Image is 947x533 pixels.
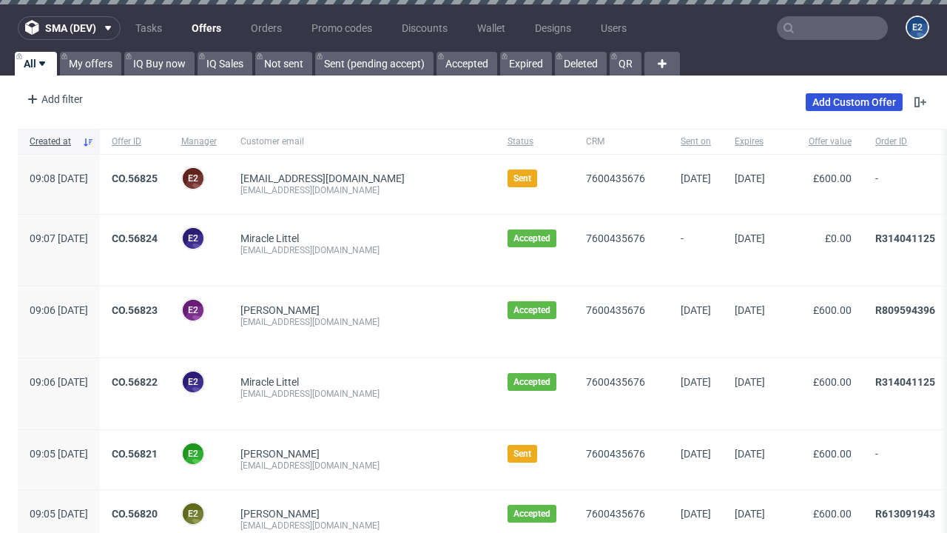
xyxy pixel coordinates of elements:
[513,448,531,460] span: Sent
[813,304,852,316] span: £600.00
[586,376,645,388] a: 7600435676
[735,508,765,520] span: [DATE]
[240,316,484,328] div: [EMAIL_ADDRESS][DOMAIN_NAME]
[124,52,195,76] a: IQ Buy now
[240,244,484,256] div: [EMAIL_ADDRESS][DOMAIN_NAME]
[681,376,711,388] span: [DATE]
[508,135,562,148] span: Status
[813,448,852,460] span: £600.00
[586,135,657,148] span: CRM
[240,460,484,472] div: [EMAIL_ADDRESS][DOMAIN_NAME]
[555,52,607,76] a: Deleted
[183,300,203,321] figcaption: e2
[875,508,935,520] a: R613091943
[183,503,203,524] figcaption: e2
[315,52,434,76] a: Sent (pending accept)
[240,520,484,532] div: [EMAIL_ADDRESS][DOMAIN_NAME]
[513,172,531,184] span: Sent
[806,93,903,111] a: Add Custom Offer
[500,52,552,76] a: Expired
[183,372,203,392] figcaption: e2
[303,16,381,40] a: Promo codes
[586,448,645,460] a: 7600435676
[513,376,550,388] span: Accepted
[875,232,935,244] a: R314041125
[681,135,711,148] span: Sent on
[112,448,158,460] a: CO.56821
[907,17,928,38] figcaption: e2
[30,232,88,244] span: 09:07 [DATE]
[198,52,252,76] a: IQ Sales
[240,448,320,460] a: [PERSON_NAME]
[30,508,88,520] span: 09:05 [DATE]
[60,52,121,76] a: My offers
[735,448,765,460] span: [DATE]
[181,135,217,148] span: Manager
[813,172,852,184] span: £600.00
[30,376,88,388] span: 09:06 [DATE]
[240,376,299,388] a: Miracle Littel
[240,184,484,196] div: [EMAIL_ADDRESS][DOMAIN_NAME]
[45,23,96,33] span: sma (dev)
[735,232,765,244] span: [DATE]
[112,304,158,316] a: CO.56823
[513,304,550,316] span: Accepted
[183,16,230,40] a: Offers
[127,16,171,40] a: Tasks
[592,16,636,40] a: Users
[21,87,86,111] div: Add filter
[586,172,645,184] a: 7600435676
[112,376,158,388] a: CO.56822
[735,172,765,184] span: [DATE]
[681,304,711,316] span: [DATE]
[681,508,711,520] span: [DATE]
[112,135,158,148] span: Offer ID
[240,304,320,316] a: [PERSON_NAME]
[681,172,711,184] span: [DATE]
[437,52,497,76] a: Accepted
[183,443,203,464] figcaption: e2
[112,232,158,244] a: CO.56824
[789,135,852,148] span: Offer value
[513,232,550,244] span: Accepted
[240,508,320,520] a: [PERSON_NAME]
[586,508,645,520] a: 7600435676
[183,228,203,249] figcaption: e2
[813,376,852,388] span: £600.00
[242,16,291,40] a: Orders
[240,232,299,244] a: Miracle Littel
[112,508,158,520] a: CO.56820
[30,172,88,184] span: 09:08 [DATE]
[875,376,935,388] a: R314041125
[112,172,158,184] a: CO.56825
[513,508,550,520] span: Accepted
[240,388,484,400] div: [EMAIL_ADDRESS][DOMAIN_NAME]
[30,135,76,148] span: Created at
[735,135,765,148] span: Expires
[18,16,121,40] button: sma (dev)
[15,52,57,76] a: All
[813,508,852,520] span: £600.00
[393,16,456,40] a: Discounts
[735,376,765,388] span: [DATE]
[468,16,514,40] a: Wallet
[30,448,88,460] span: 09:05 [DATE]
[735,304,765,316] span: [DATE]
[255,52,312,76] a: Not sent
[240,135,484,148] span: Customer email
[875,304,935,316] a: R809594396
[586,304,645,316] a: 7600435676
[825,232,852,244] span: £0.00
[30,304,88,316] span: 09:06 [DATE]
[610,52,641,76] a: QR
[526,16,580,40] a: Designs
[240,172,405,184] a: [EMAIL_ADDRESS][DOMAIN_NAME]
[681,232,711,268] span: -
[183,168,203,189] figcaption: e2
[681,448,711,460] span: [DATE]
[586,232,645,244] a: 7600435676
